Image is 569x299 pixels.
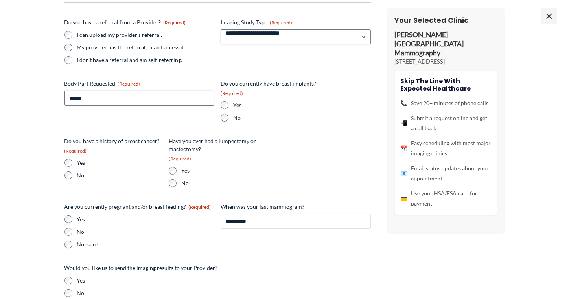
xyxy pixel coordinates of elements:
[401,118,407,128] span: 📲
[221,203,371,211] label: When was your last mammogram?
[77,56,215,64] label: I don't have a referral and am self-referring.
[233,101,319,109] label: Yes
[221,18,371,26] label: Imaging Study Type
[64,203,211,211] legend: Are you currently pregnant and/or breast feeding?
[401,143,407,153] span: 📅
[270,20,292,26] span: (Required)
[64,80,215,88] label: Body Part Requested
[395,58,497,66] p: [STREET_ADDRESS]
[395,31,497,58] p: [PERSON_NAME][GEOGRAPHIC_DATA] Mammography
[401,193,407,204] span: 💳
[64,264,218,272] legend: Would you like us to send the imaging results to your Provider?
[77,31,215,39] label: I can upload my provider's referral.
[221,80,319,97] legend: Do you currently have breast implants?
[181,167,267,175] label: Yes
[64,18,186,26] legend: Do you have a referral from a Provider?
[401,138,491,159] li: Easy scheduling with most major imaging clinics
[401,168,407,179] span: 📧
[169,137,267,162] legend: Have you ever had a lumpectomy or mastectomy?
[77,171,162,179] label: No
[401,113,491,133] li: Submit a request online and get a call back
[401,98,491,108] li: Save 20+ minutes of phone calls
[77,277,371,284] label: Yes
[401,77,491,92] h4: Skip the line with Expected Healthcare
[541,8,557,24] span: ×
[401,98,407,108] span: 📞
[164,20,186,26] span: (Required)
[401,188,491,209] li: Use your HSA/FSA card for payment
[77,44,215,51] label: My provider has the referral; I can't access it.
[169,156,191,162] span: (Required)
[77,228,215,236] label: No
[64,148,87,154] span: (Required)
[221,90,243,96] span: (Required)
[395,16,497,25] h3: Your Selected Clinic
[118,81,140,87] span: (Required)
[233,114,319,122] label: No
[64,137,162,154] legend: Do you have a history of breast cancer?
[189,204,211,210] span: (Required)
[181,179,267,187] label: No
[77,289,371,297] label: No
[401,163,491,184] li: Email status updates about your appointment
[77,159,162,167] label: Yes
[77,241,215,248] label: Not sure
[77,215,215,223] label: Yes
